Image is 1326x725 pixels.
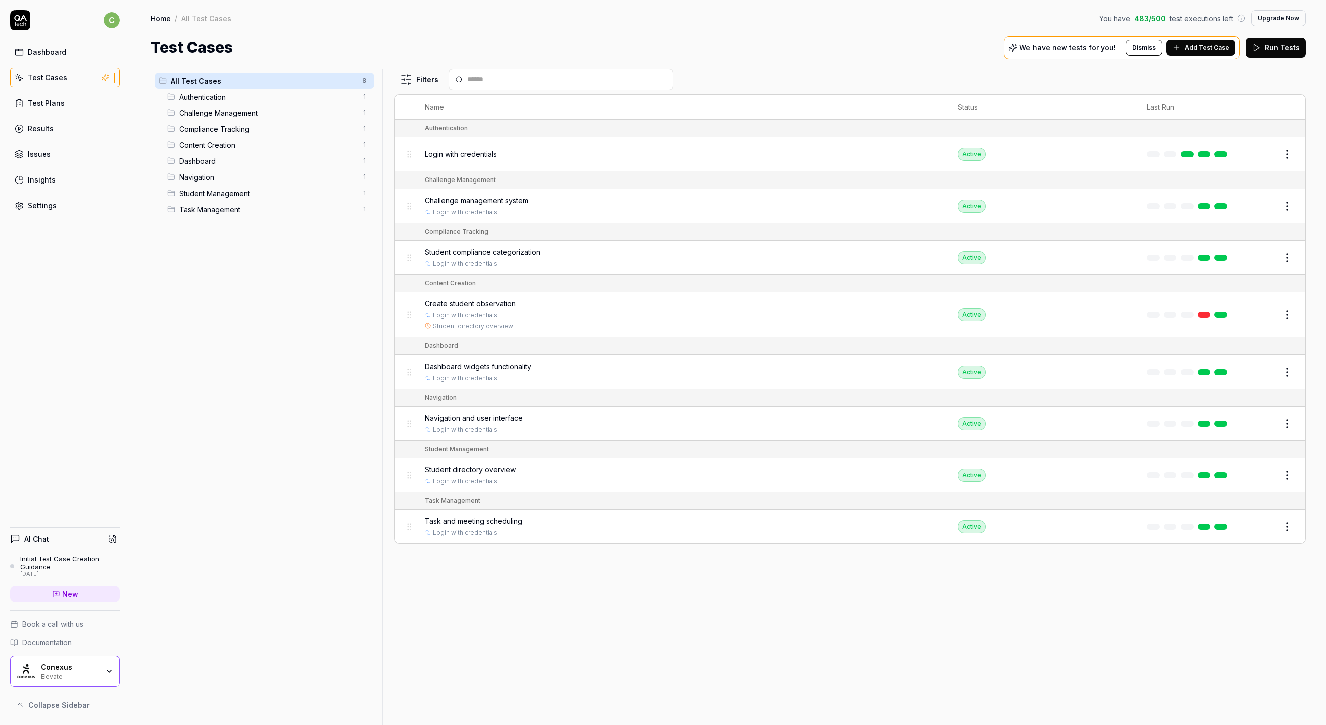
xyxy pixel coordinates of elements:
[433,311,497,320] a: Login with credentials
[358,187,370,199] span: 1
[425,496,480,505] div: Task Management
[24,534,49,545] h4: AI Chat
[358,107,370,119] span: 1
[10,695,120,715] button: Collapse Sidebar
[425,341,458,350] div: Dashboard
[425,227,488,236] div: Compliance Tracking
[163,137,374,153] div: Drag to reorderContent Creation1
[425,279,476,288] div: Content Creation
[179,204,356,215] span: Task Management
[415,95,947,120] th: Name
[425,413,523,423] span: Navigation and user interface
[358,139,370,151] span: 1
[358,123,370,135] span: 1
[1185,43,1229,52] span: Add Test Case
[163,105,374,121] div: Drag to reorderChallenge Management1
[425,445,489,454] div: Student Management
[958,366,986,379] div: Active
[28,47,66,57] div: Dashboard
[395,355,1305,389] tr: Dashboard widgets functionalityLogin with credentialsActive
[358,203,370,215] span: 1
[958,308,986,321] div: Active
[425,124,468,133] div: Authentication
[10,196,120,215] a: Settings
[425,361,531,372] span: Dashboard widgets functionality
[10,42,120,62] a: Dashboard
[179,92,356,102] span: Authentication
[20,571,120,578] div: [DATE]
[28,700,90,710] span: Collapse Sidebar
[151,13,171,23] a: Home
[358,91,370,103] span: 1
[948,95,1137,120] th: Status
[179,188,356,199] span: Student Management
[433,322,513,331] a: Student directory overview
[425,298,516,309] span: Create student observation
[395,137,1305,171] tr: Login with credentialsActive
[1099,13,1130,24] span: You have
[10,555,120,578] a: Initial Test Case Creation Guidance[DATE]
[958,251,986,264] div: Active
[181,13,231,23] div: All Test Cases
[163,169,374,185] div: Drag to reorderNavigation1
[179,156,356,166] span: Dashboard
[1251,10,1306,26] button: Upgrade Now
[394,70,445,90] button: Filters
[28,200,57,211] div: Settings
[171,76,356,86] span: All Test Cases
[28,174,56,185] div: Insights
[395,458,1305,492] tr: Student directory overviewLogin with credentialsActive
[358,171,370,183] span: 1
[28,98,65,108] div: Test Plans
[358,155,370,167] span: 1
[22,637,72,648] span: Documentation
[1170,13,1233,24] span: test executions left
[433,374,497,383] a: Login with credentials
[425,195,528,206] span: Challenge management system
[28,72,67,83] div: Test Cases
[1246,38,1306,58] button: Run Tests
[425,516,522,526] span: Task and meeting scheduling
[104,12,120,28] span: c
[10,586,120,602] a: New
[22,619,83,629] span: Book a call with us
[958,469,986,482] div: Active
[395,510,1305,543] tr: Task and meeting schedulingLogin with credentialsActive
[163,89,374,105] div: Drag to reorderAuthentication1
[958,148,986,161] div: Active
[151,36,233,59] h1: Test Cases
[41,663,99,672] div: Conexus
[10,119,120,138] a: Results
[395,407,1305,441] tr: Navigation and user interfaceLogin with credentialsActive
[163,153,374,169] div: Drag to reorderDashboard1
[433,528,497,537] a: Login with credentials
[358,75,370,87] span: 8
[163,201,374,217] div: Drag to reorderTask Management1
[425,247,540,257] span: Student compliance categorization
[433,259,497,268] a: Login with credentials
[163,185,374,201] div: Drag to reorderStudent Management1
[425,175,496,185] div: Challenge Management
[395,292,1305,337] tr: Create student observationLogin with credentialsStudent directory overviewActive
[28,123,54,134] div: Results
[17,662,35,680] img: Conexus Logo
[433,208,497,217] a: Login with credentials
[395,189,1305,223] tr: Challenge management systemLogin with credentialsActive
[175,13,177,23] div: /
[179,140,356,150] span: Content Creation
[1134,13,1166,24] span: 483 / 500
[10,144,120,164] a: Issues
[1019,44,1116,51] p: We have new tests for you!
[425,149,497,159] span: Login with credentials
[1166,40,1235,56] button: Add Test Case
[20,555,120,571] div: Initial Test Case Creation Guidance
[179,124,356,134] span: Compliance Tracking
[425,393,457,402] div: Navigation
[10,170,120,190] a: Insights
[179,108,356,118] span: Challenge Management
[179,172,356,183] span: Navigation
[10,93,120,113] a: Test Plans
[958,417,986,430] div: Active
[163,121,374,137] div: Drag to reorderCompliance Tracking1
[10,619,120,629] a: Book a call with us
